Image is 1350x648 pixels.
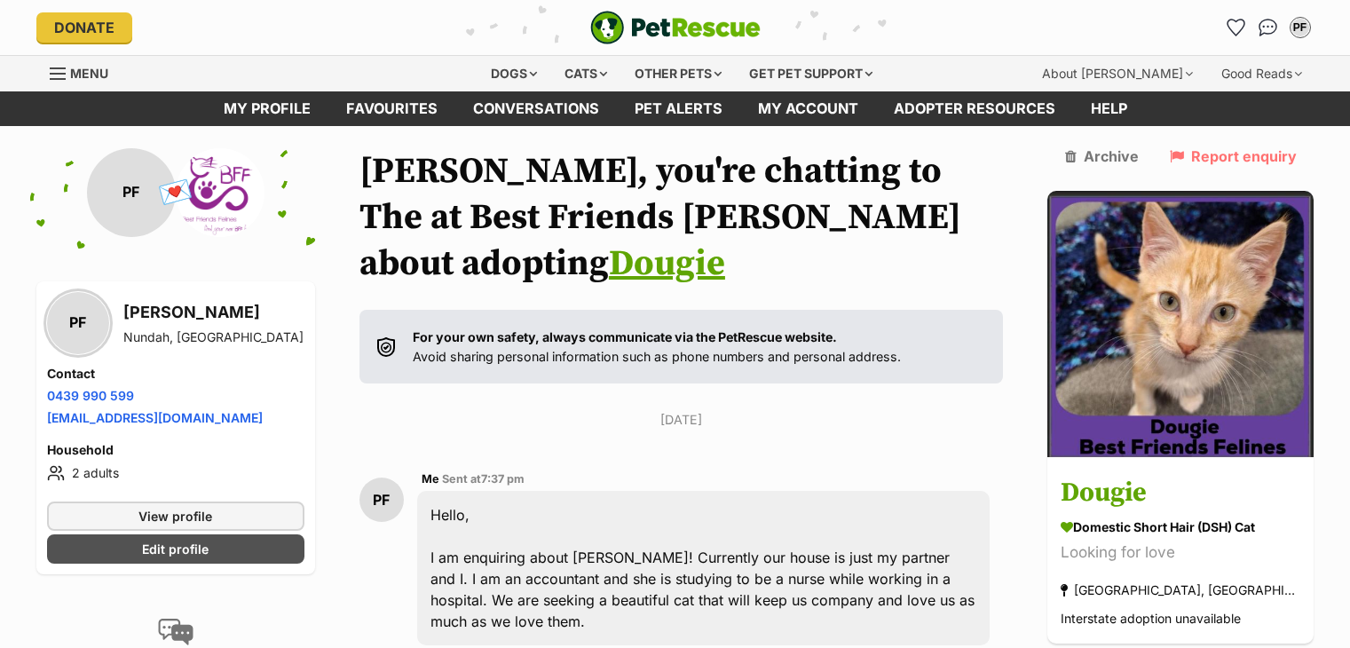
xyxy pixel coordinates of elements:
div: Nundah, [GEOGRAPHIC_DATA] [123,328,304,346]
a: My profile [206,91,328,126]
span: Menu [70,66,108,81]
div: PF [87,148,176,237]
a: View profile [47,502,304,531]
span: Me [422,472,439,486]
p: Avoid sharing personal information such as phone numbers and personal address. [413,328,901,366]
div: Cats [552,56,620,91]
img: conversation-icon-4a6f8262b818ee0b60e3300018af0b2d0b884aa5de6e9bcb8d3d4eeb1a70a7c4.svg [158,619,193,645]
div: PF [1291,19,1309,36]
span: 💌 [155,173,195,211]
a: PetRescue [590,11,761,44]
h4: Household [47,441,304,459]
div: Get pet support [737,56,885,91]
a: Donate [36,12,132,43]
a: Archive [1065,148,1139,164]
a: Favourites [1222,13,1251,42]
img: Best Friends Felines profile pic [176,148,264,237]
a: [EMAIL_ADDRESS][DOMAIN_NAME] [47,410,263,425]
div: PF [359,478,404,522]
a: 0439 990 599 [47,388,134,403]
a: conversations [455,91,617,126]
a: Dougie [609,241,725,286]
img: Dougie [1047,191,1314,457]
span: Interstate adoption unavailable [1061,611,1241,626]
a: Report enquiry [1170,148,1297,164]
h3: [PERSON_NAME] [123,300,304,325]
div: Good Reads [1209,56,1314,91]
div: Hello, I am enquiring about [PERSON_NAME]! Currently our house is just my partner and I. I am an ... [417,491,991,645]
img: chat-41dd97257d64d25036548639549fe6c8038ab92f7586957e7f3b1b290dea8141.svg [1259,19,1277,36]
li: 2 adults [47,462,304,484]
a: Menu [50,56,121,88]
div: [GEOGRAPHIC_DATA], [GEOGRAPHIC_DATA] [1061,578,1300,602]
a: My account [740,91,876,126]
span: View profile [138,507,212,526]
span: 7:37 pm [481,472,525,486]
a: Help [1073,91,1145,126]
h4: Contact [47,365,304,383]
a: Conversations [1254,13,1283,42]
span: Sent at [442,472,525,486]
a: Dougie Domestic Short Hair (DSH) Cat Looking for love [GEOGRAPHIC_DATA], [GEOGRAPHIC_DATA] Inters... [1047,460,1314,644]
div: About [PERSON_NAME] [1030,56,1205,91]
div: PF [47,292,109,354]
a: Favourites [328,91,455,126]
div: Dogs [478,56,549,91]
strong: For your own safety, always communicate via the PetRescue website. [413,329,837,344]
a: Pet alerts [617,91,740,126]
ul: Account quick links [1222,13,1314,42]
div: Other pets [622,56,734,91]
a: Adopter resources [876,91,1073,126]
span: Edit profile [142,540,209,558]
h1: [PERSON_NAME], you're chatting to The at Best Friends [PERSON_NAME] about adopting [359,148,1004,287]
a: Edit profile [47,534,304,564]
button: My account [1286,13,1314,42]
div: Looking for love [1061,541,1300,565]
h3: Dougie [1061,473,1300,513]
div: Domestic Short Hair (DSH) Cat [1061,518,1300,536]
img: logo-e224e6f780fb5917bec1dbf3a21bbac754714ae5b6737aabdf751b685950b380.svg [590,11,761,44]
p: [DATE] [359,410,1004,429]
